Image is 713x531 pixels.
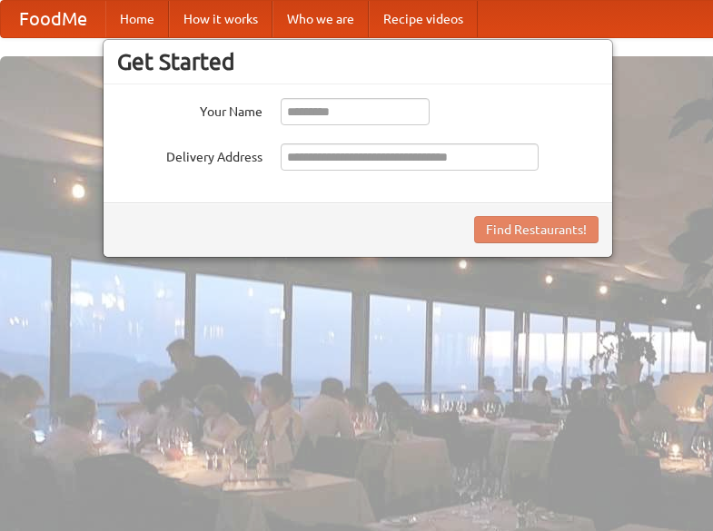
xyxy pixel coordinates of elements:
[369,1,478,37] a: Recipe videos
[117,98,262,121] label: Your Name
[117,143,262,166] label: Delivery Address
[105,1,169,37] a: Home
[272,1,369,37] a: Who we are
[169,1,272,37] a: How it works
[1,1,105,37] a: FoodMe
[117,48,599,75] h3: Get Started
[474,216,599,243] button: Find Restaurants!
